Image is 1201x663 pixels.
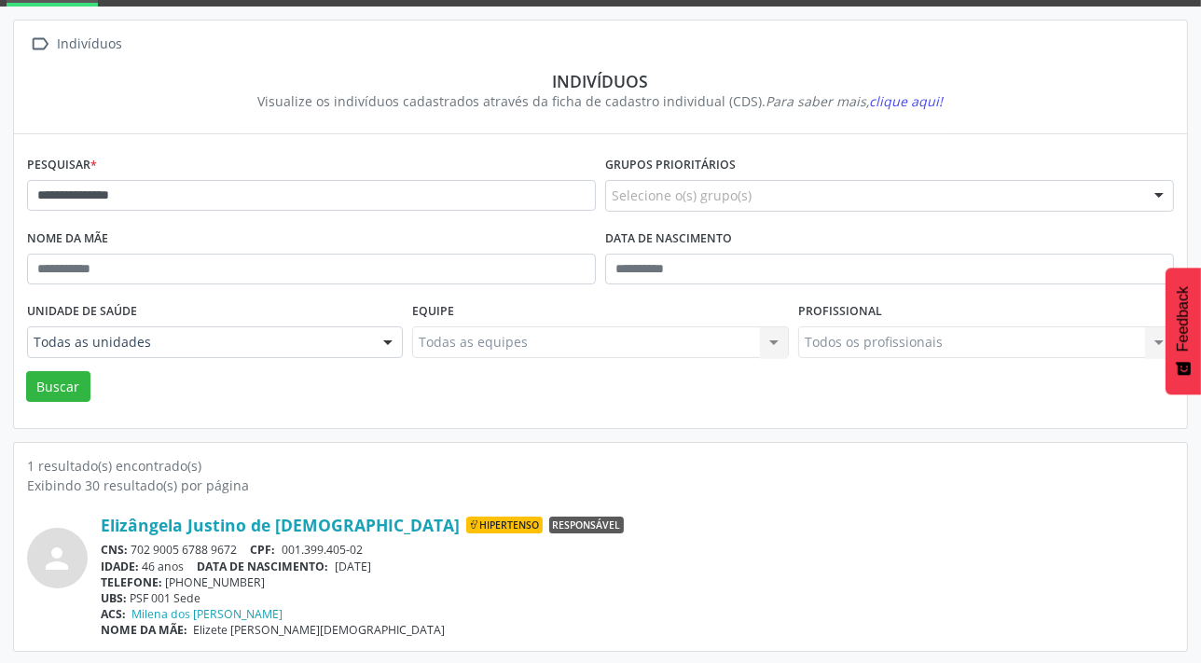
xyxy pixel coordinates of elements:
[101,606,126,622] span: ACS:
[766,92,944,110] i: Para saber mais,
[27,297,137,326] label: Unidade de saúde
[101,590,127,606] span: UBS:
[870,92,944,110] span: clique aqui!
[27,31,126,58] a:  Indivíduos
[101,574,1174,590] div: [PHONE_NUMBER]
[34,333,365,352] span: Todas as unidades
[194,622,446,638] span: Elizete [PERSON_NAME][DEMOGRAPHIC_DATA]
[612,186,752,205] span: Selecione o(s) grupo(s)
[198,559,329,574] span: DATA DE NASCIMENTO:
[27,456,1174,476] div: 1 resultado(s) encontrado(s)
[40,71,1161,91] div: Indivíduos
[101,559,1174,574] div: 46 anos
[251,542,276,558] span: CPF:
[101,542,128,558] span: CNS:
[41,542,75,575] i: person
[40,91,1161,111] div: Visualize os indivíduos cadastrados através da ficha de cadastro individual (CDS).
[798,297,882,326] label: Profissional
[549,517,624,533] span: Responsável
[101,515,460,535] a: Elizângela Justino de [DEMOGRAPHIC_DATA]
[282,542,363,558] span: 001.399.405-02
[101,574,162,590] span: TELEFONE:
[54,31,126,58] div: Indivíduos
[605,151,736,180] label: Grupos prioritários
[101,590,1174,606] div: PSF 001 Sede
[466,517,543,533] span: Hipertenso
[26,371,90,403] button: Buscar
[132,606,283,622] a: Milena dos [PERSON_NAME]
[1175,286,1192,352] span: Feedback
[101,542,1174,558] div: 702 9005 6788 9672
[412,297,454,326] label: Equipe
[101,559,139,574] span: IDADE:
[27,151,97,180] label: Pesquisar
[101,622,187,638] span: NOME DA MÃE:
[27,31,54,58] i: 
[1166,268,1201,394] button: Feedback - Mostrar pesquisa
[335,559,371,574] span: [DATE]
[27,476,1174,495] div: Exibindo 30 resultado(s) por página
[27,225,108,254] label: Nome da mãe
[605,225,732,254] label: Data de nascimento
